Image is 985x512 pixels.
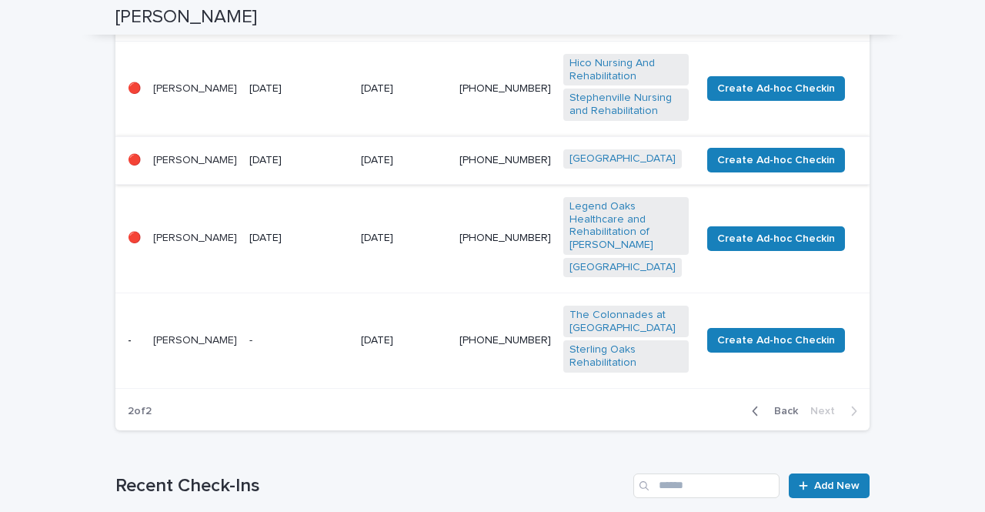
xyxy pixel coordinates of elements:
p: - [128,334,141,347]
p: [PERSON_NAME] [153,334,237,347]
a: Stephenville Nursing and Rehabilitation [569,92,683,118]
tr: 🔴[PERSON_NAME][DATE][DATE][PHONE_NUMBER]‬[GEOGRAPHIC_DATA] Create Ad-hoc Checkin [115,136,870,184]
span: Add New [814,480,860,491]
a: [GEOGRAPHIC_DATA] [569,152,676,166]
p: [DATE] [361,334,446,347]
p: [DATE] [249,154,349,167]
span: Create Ad-hoc Checkin [717,231,835,246]
a: Add New [789,474,870,498]
button: Back [740,404,804,418]
p: [DATE] [361,232,446,245]
button: Create Ad-hoc Checkin [707,226,845,251]
tr: 🔴[PERSON_NAME][DATE][DATE][PHONE_NUMBER]Legend Oaks Healthcare and Rehabilitation of [PERSON_NAME... [115,184,870,293]
h1: Recent Check-Ins [115,475,627,497]
a: Legend Oaks Healthcare and Rehabilitation of [PERSON_NAME] [569,200,683,252]
a: Sterling Oaks Rehabilitation [569,343,683,370]
h2: [PERSON_NAME] [115,6,257,28]
p: [PERSON_NAME] [153,154,237,167]
p: [DATE] [249,82,349,95]
a: [PHONE_NUMBER] [459,335,551,346]
button: Next [804,404,870,418]
p: 2 of 2 [115,393,164,430]
p: [PERSON_NAME] [153,82,237,95]
p: 🔴 [128,82,141,95]
span: Back [765,406,798,417]
span: Next [810,406,844,417]
span: Create Ad-hoc Checkin [717,333,835,348]
p: 🔴 [128,232,141,245]
input: Search [633,474,780,498]
span: Create Ad-hoc Checkin [717,152,835,168]
a: [PHONE_NUMBER] [459,233,551,243]
a: The Colonnades at [GEOGRAPHIC_DATA] [569,309,683,335]
p: [PERSON_NAME] [153,232,237,245]
button: Create Ad-hoc Checkin [707,76,845,101]
button: Create Ad-hoc Checkin [707,328,845,353]
p: [DATE] [361,82,446,95]
a: [PHONE_NUMBER]‬ [459,155,551,166]
tr: -[PERSON_NAME]-[DATE][PHONE_NUMBER]The Colonnades at [GEOGRAPHIC_DATA] Sterling Oaks Rehabilitati... [115,293,870,388]
p: - [249,334,349,347]
p: [DATE] [249,232,349,245]
p: 🔴 [128,154,141,167]
tr: 🔴[PERSON_NAME][DATE][DATE][PHONE_NUMBER]Hico Nursing And Rehabilitation Stephenville Nursing and ... [115,41,870,136]
span: Create Ad-hoc Checkin [717,81,835,96]
a: Hico Nursing And Rehabilitation [569,57,683,83]
button: Create Ad-hoc Checkin [707,148,845,172]
a: [GEOGRAPHIC_DATA] [569,261,676,274]
p: [DATE] [361,154,446,167]
a: [PHONE_NUMBER] [459,83,551,94]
